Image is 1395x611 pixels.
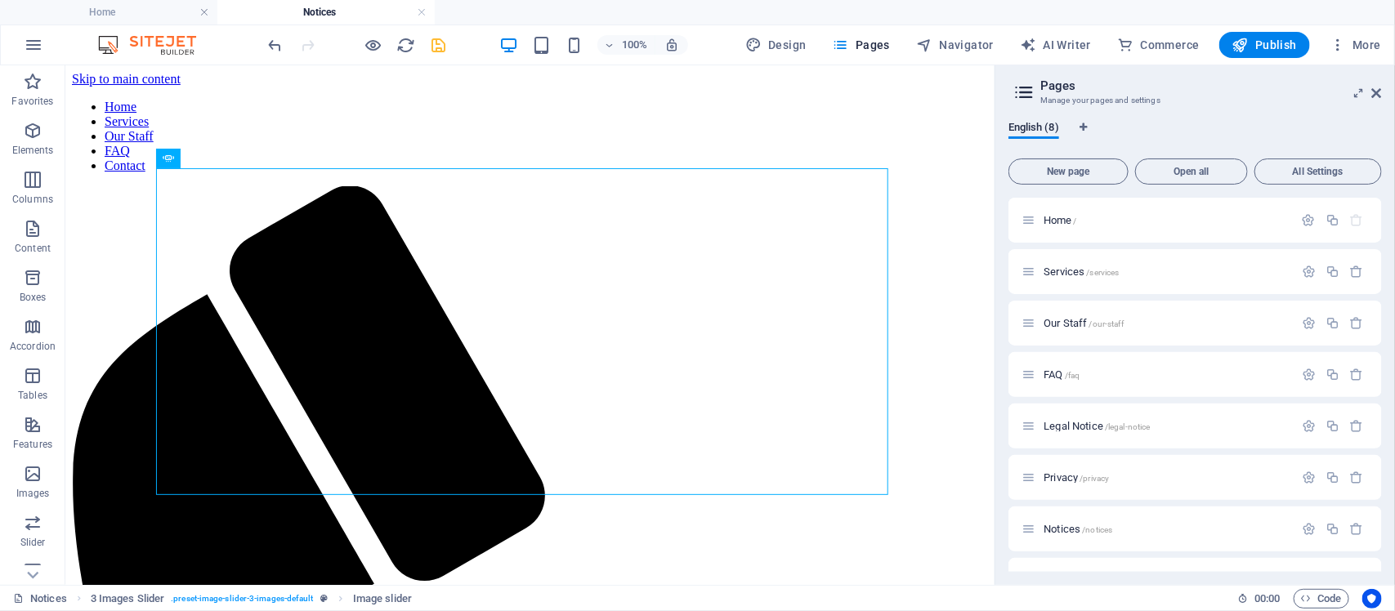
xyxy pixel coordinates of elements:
button: reload [396,35,416,55]
h2: Pages [1040,78,1382,93]
div: Settings [1302,213,1316,227]
span: /notices [1082,525,1112,534]
span: More [1330,37,1381,53]
h3: Manage your pages and settings [1040,93,1349,108]
button: New page [1008,158,1129,185]
div: Privacy/privacy [1039,472,1294,483]
span: /privacy [1080,474,1109,483]
span: New page [1016,167,1121,176]
nav: breadcrumb [91,589,412,609]
div: Settings [1302,368,1316,381]
div: Remove [1350,265,1364,279]
button: Navigator [910,32,1000,58]
div: Remove [1350,368,1364,381]
div: Settings [1302,265,1316,279]
p: Content [15,242,51,255]
span: Navigator [916,37,994,53]
span: Privacy [1044,471,1109,484]
span: Legal Notice [1044,420,1150,432]
span: /our-staff [1089,319,1123,328]
button: Publish [1219,32,1310,58]
span: All Settings [1262,167,1375,176]
div: Services/services [1039,266,1294,277]
span: AI Writer [1020,37,1091,53]
button: Click here to leave preview mode and continue editing [364,35,383,55]
span: Click to open page [1044,317,1124,329]
p: Elements [12,144,54,157]
i: Reload page [397,36,416,55]
i: This element is a customizable preset [320,594,328,603]
a: Click to cancel selection. Double-click to open Pages [13,589,67,609]
button: save [429,35,449,55]
div: Settings [1302,316,1316,330]
span: : [1266,592,1268,604]
button: undo [266,35,285,55]
div: Notices/notices [1039,524,1294,534]
div: Settings [1302,522,1316,536]
div: Duplicate [1326,471,1339,484]
span: Notices [1044,523,1112,535]
span: Click to select. Double-click to edit [353,589,412,609]
button: AI Writer [1013,32,1098,58]
div: Language Tabs [1008,121,1382,152]
p: Features [13,438,52,451]
p: Tables [18,389,47,402]
div: Duplicate [1326,522,1339,536]
span: Pages [833,37,890,53]
span: Click to open page [1044,265,1119,278]
p: Boxes [20,291,47,304]
div: Legal Notice/legal-notice [1039,421,1294,431]
p: Slider [20,536,46,549]
div: Duplicate [1326,368,1339,381]
button: Usercentrics [1362,589,1382,609]
h6: Session time [1237,589,1281,609]
span: 00 00 [1254,589,1280,609]
div: Our Staff/our-staff [1039,318,1294,328]
span: Code [1301,589,1342,609]
p: Columns [12,193,53,206]
span: Open all [1142,167,1241,176]
span: Publish [1232,37,1297,53]
div: Settings [1302,419,1316,433]
span: Click to select. Double-click to edit [91,589,164,609]
button: Commerce [1111,32,1206,58]
h6: 100% [622,35,648,55]
p: Images [16,487,50,500]
button: Open all [1135,158,1248,185]
button: 100% [597,35,655,55]
div: Duplicate [1326,213,1339,227]
p: Accordion [10,340,56,353]
span: Click to open page [1044,368,1080,381]
span: English (8) [1008,118,1059,140]
div: Remove [1350,471,1364,484]
div: Settings [1302,471,1316,484]
span: / [1074,216,1077,225]
h4: Notices [217,3,435,21]
span: Design [745,37,807,53]
span: . preset-image-slider-3-images-default [171,589,313,609]
p: Favorites [11,95,53,108]
div: The startpage cannot be deleted [1350,213,1364,227]
div: Remove [1350,522,1364,536]
span: /legal-notice [1105,422,1151,431]
div: Design (Ctrl+Alt+Y) [739,32,813,58]
div: FAQ/faq [1039,369,1294,380]
div: Duplicate [1326,419,1339,433]
i: Undo: Change slides to amount (Ctrl+Z) [266,36,285,55]
button: More [1323,32,1388,58]
span: /faq [1065,371,1080,380]
div: Duplicate [1326,316,1339,330]
i: On resize automatically adjust zoom level to fit chosen device. [664,38,679,52]
span: /services [1086,268,1119,277]
div: Remove [1350,419,1364,433]
button: All Settings [1254,158,1382,185]
span: Click to open page [1044,214,1077,226]
span: Commerce [1117,37,1200,53]
button: Design [739,32,813,58]
button: Pages [826,32,896,58]
a: Skip to main content [7,7,115,20]
button: Code [1294,589,1349,609]
img: Editor Logo [94,35,217,55]
div: Home/ [1039,215,1294,225]
div: Remove [1350,316,1364,330]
